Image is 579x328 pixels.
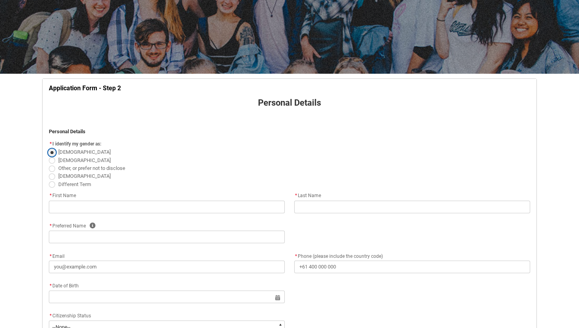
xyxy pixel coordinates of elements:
[258,98,321,108] strong: Personal Details
[50,253,52,259] abbr: required
[52,141,101,147] span: I identify my gender as:
[295,193,297,198] abbr: required
[294,193,321,198] span: Last Name
[295,253,297,259] abbr: required
[50,223,52,229] abbr: required
[58,149,111,155] span: [DEMOGRAPHIC_DATA]
[58,181,91,187] span: Different Term
[50,283,52,289] abbr: required
[49,193,76,198] span: First Name
[58,173,111,179] span: [DEMOGRAPHIC_DATA]
[49,84,121,92] strong: Application Form - Step 2
[50,193,52,198] abbr: required
[49,223,86,229] span: Preferred Name
[49,129,85,134] strong: Personal Details
[58,165,125,171] span: Other, or prefer not to disclose
[50,313,52,319] abbr: required
[294,261,530,273] input: +61 400 000 000
[52,313,91,319] span: Citizenship Status
[49,251,68,260] label: Email
[50,141,52,147] abbr: required
[294,251,386,260] label: Phone (please include the country code)
[49,283,79,289] span: Date of Birth
[49,261,285,273] input: you@example.com
[58,157,111,163] span: [DEMOGRAPHIC_DATA]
